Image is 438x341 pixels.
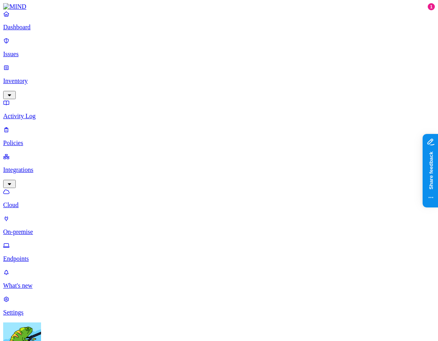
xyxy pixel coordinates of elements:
a: Issues [3,37,435,58]
p: What's new [3,282,435,289]
p: On-premise [3,228,435,235]
p: Inventory [3,77,435,85]
a: Dashboard [3,10,435,31]
a: On-premise [3,215,435,235]
div: 1 [428,3,435,10]
a: Settings [3,296,435,316]
p: Policies [3,139,435,147]
a: Integrations [3,153,435,187]
p: Endpoints [3,255,435,262]
a: Activity Log [3,99,435,120]
a: What's new [3,269,435,289]
p: Issues [3,51,435,58]
a: MIND [3,3,435,10]
a: Cloud [3,188,435,209]
a: Endpoints [3,242,435,262]
a: Inventory [3,64,435,98]
p: Activity Log [3,113,435,120]
p: Settings [3,309,435,316]
p: Integrations [3,166,435,173]
p: Dashboard [3,24,435,31]
a: Policies [3,126,435,147]
p: Cloud [3,202,435,209]
img: MIND [3,3,26,10]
